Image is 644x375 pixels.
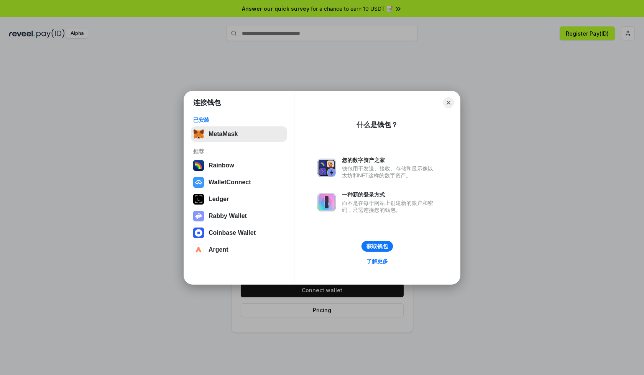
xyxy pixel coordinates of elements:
[193,148,285,155] div: 推荐
[191,242,287,257] button: Argent
[342,200,437,213] div: 而不是在每个网站上创建新的账户和密码，只需连接您的钱包。
[191,192,287,207] button: Ledger
[366,243,388,250] div: 获取钱包
[361,241,393,252] button: 获取钱包
[193,211,204,221] img: svg+xml,%3Csvg%20xmlns%3D%22http%3A%2F%2Fwww.w3.org%2F2000%2Fsvg%22%20fill%3D%22none%22%20viewBox...
[193,129,204,139] img: svg+xml,%3Csvg%20fill%3D%22none%22%20height%3D%2233%22%20viewBox%3D%220%200%2035%2033%22%20width%...
[191,126,287,142] button: MetaMask
[191,175,287,190] button: WalletConnect
[209,213,247,219] div: Rabby Wallet
[209,196,229,203] div: Ledger
[362,256,393,266] a: 了解更多
[209,229,256,236] div: Coinbase Wallet
[191,225,287,241] button: Coinbase Wallet
[366,258,388,265] div: 了解更多
[193,228,204,238] img: svg+xml,%3Csvg%20width%3D%2228%22%20height%3D%2228%22%20viewBox%3D%220%200%2028%2028%22%20fill%3D...
[209,246,228,253] div: Argent
[193,194,204,205] img: svg+xml,%3Csvg%20xmlns%3D%22http%3A%2F%2Fwww.w3.org%2F2000%2Fsvg%22%20width%3D%2228%22%20height%3...
[193,98,221,107] h1: 连接钱包
[193,244,204,255] img: svg+xml,%3Csvg%20width%3D%2228%22%20height%3D%2228%22%20viewBox%3D%220%200%2028%2028%22%20fill%3D...
[356,120,398,129] div: 什么是钱包？
[317,193,336,211] img: svg+xml,%3Csvg%20xmlns%3D%22http%3A%2F%2Fwww.w3.org%2F2000%2Fsvg%22%20fill%3D%22none%22%20viewBox...
[443,97,454,108] button: Close
[317,159,336,177] img: svg+xml,%3Csvg%20xmlns%3D%22http%3A%2F%2Fwww.w3.org%2F2000%2Fsvg%22%20fill%3D%22none%22%20viewBox...
[209,131,238,138] div: MetaMask
[193,177,204,188] img: svg+xml,%3Csvg%20width%3D%2228%22%20height%3D%2228%22%20viewBox%3D%220%200%2028%2028%22%20fill%3D...
[342,165,437,179] div: 钱包用于发送、接收、存储和显示像以太坊和NFT这样的数字资产。
[191,158,287,173] button: Rainbow
[193,160,204,171] img: svg+xml,%3Csvg%20width%3D%22120%22%20height%3D%22120%22%20viewBox%3D%220%200%20120%20120%22%20fil...
[209,162,234,169] div: Rainbow
[193,116,285,123] div: 已安装
[191,208,287,224] button: Rabby Wallet
[342,157,437,164] div: 您的数字资产之家
[209,179,251,186] div: WalletConnect
[342,191,437,198] div: 一种新的登录方式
